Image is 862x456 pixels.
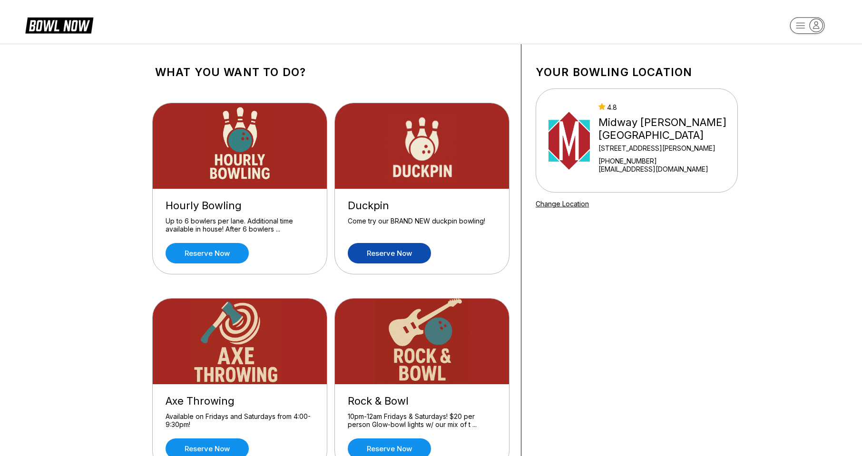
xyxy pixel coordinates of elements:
[598,157,734,165] div: [PHONE_NUMBER]
[348,412,496,429] div: 10pm-12am Fridays & Saturdays! $20 per person Glow-bowl lights w/ our mix of t ...
[536,66,738,79] h1: Your bowling location
[598,165,734,173] a: [EMAIL_ADDRESS][DOMAIN_NAME]
[348,199,496,212] div: Duckpin
[598,144,734,152] div: [STREET_ADDRESS][PERSON_NAME]
[348,217,496,233] div: Come try our BRAND NEW duckpin bowling!
[335,299,510,384] img: Rock & Bowl
[348,395,496,407] div: Rock & Bowl
[166,199,314,212] div: Hourly Bowling
[153,299,328,384] img: Axe Throwing
[536,200,589,208] a: Change Location
[166,243,249,263] a: Reserve now
[166,217,314,233] div: Up to 6 bowlers per lane. Additional time available in house! After 6 bowlers ...
[166,395,314,407] div: Axe Throwing
[598,116,734,142] div: Midway [PERSON_NAME][GEOGRAPHIC_DATA]
[335,103,510,189] img: Duckpin
[598,103,734,111] div: 4.8
[155,66,507,79] h1: What you want to do?
[166,412,314,429] div: Available on Fridays and Saturdays from 4:00-9:30pm!
[348,243,431,263] a: Reserve now
[549,105,590,176] img: Midway Bowling - Carlisle
[153,103,328,189] img: Hourly Bowling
